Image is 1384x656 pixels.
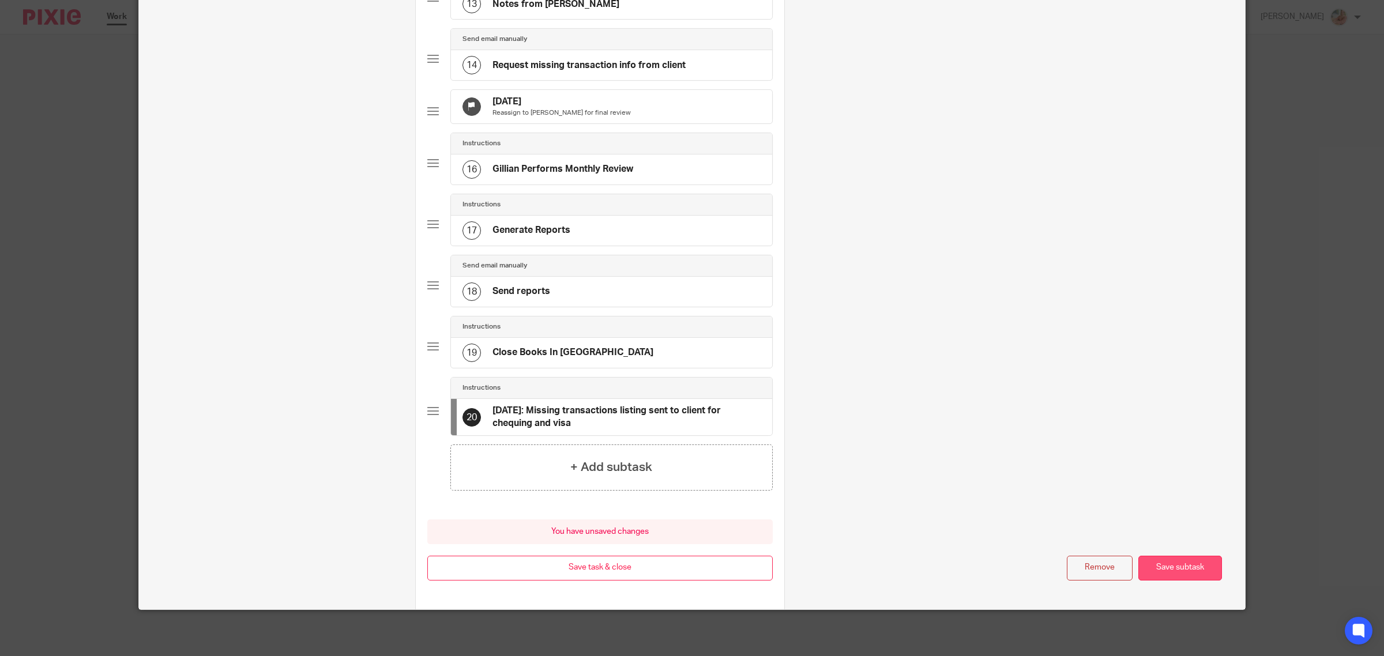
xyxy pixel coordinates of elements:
h4: Instructions [462,139,501,148]
div: You have unsaved changes [427,519,773,544]
div: 14 [462,56,481,74]
h4: [DATE] [492,96,631,108]
h4: Instructions [462,200,501,209]
h4: Send email manually [462,35,527,44]
div: 16 [462,160,481,179]
h4: [DATE]: Missing transactions listing sent to client for chequing and visa [492,405,761,429]
div: 19 [462,344,481,362]
button: Save subtask [1138,556,1222,580]
button: Remove [1067,556,1133,580]
button: Save task & close [427,556,773,580]
h4: Instructions [462,383,501,393]
h4: Instructions [462,322,501,331]
div: 18 [462,282,481,301]
h4: Send reports [492,285,550,297]
h4: Gillian Performs Monthly Review [492,163,633,175]
p: Reassign to [PERSON_NAME] for final review [492,108,631,118]
h4: + Add subtask [570,458,652,476]
h4: Send email manually [462,261,527,270]
h4: Request missing transaction info from client [492,59,686,71]
h4: Close Books In [GEOGRAPHIC_DATA] [492,346,653,359]
h4: Generate Reports [492,224,570,236]
div: 20 [462,408,481,427]
div: 17 [462,221,481,240]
